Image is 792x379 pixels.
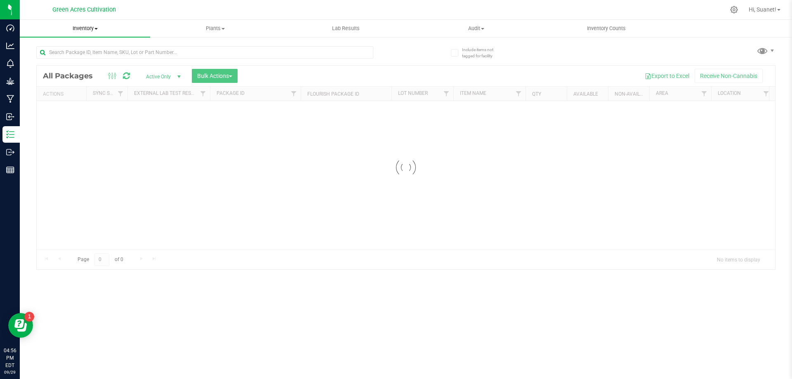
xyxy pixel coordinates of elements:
inline-svg: Inventory [6,130,14,139]
inline-svg: Manufacturing [6,95,14,103]
p: 09/29 [4,369,16,375]
input: Search Package ID, Item Name, SKU, Lot or Part Number... [36,46,373,59]
span: Include items not tagged for facility [462,47,503,59]
a: Lab Results [280,20,411,37]
span: Inventory Counts [576,25,637,32]
inline-svg: Monitoring [6,59,14,68]
iframe: Resource center [8,313,33,338]
a: Plants [150,20,280,37]
a: Inventory Counts [541,20,672,37]
inline-svg: Analytics [6,42,14,50]
iframe: Resource center unread badge [24,312,34,322]
div: Manage settings [729,6,739,14]
a: Audit [411,20,541,37]
p: 04:56 PM EDT [4,347,16,369]
span: Green Acres Cultivation [52,6,116,13]
span: Plants [151,25,280,32]
span: Inventory [20,25,150,32]
inline-svg: Inbound [6,113,14,121]
span: Lab Results [321,25,371,32]
span: Hi, Suanet! [749,6,776,13]
inline-svg: Grow [6,77,14,85]
inline-svg: Outbound [6,148,14,156]
span: Audit [411,25,541,32]
inline-svg: Dashboard [6,24,14,32]
inline-svg: Reports [6,166,14,174]
a: Inventory [20,20,150,37]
